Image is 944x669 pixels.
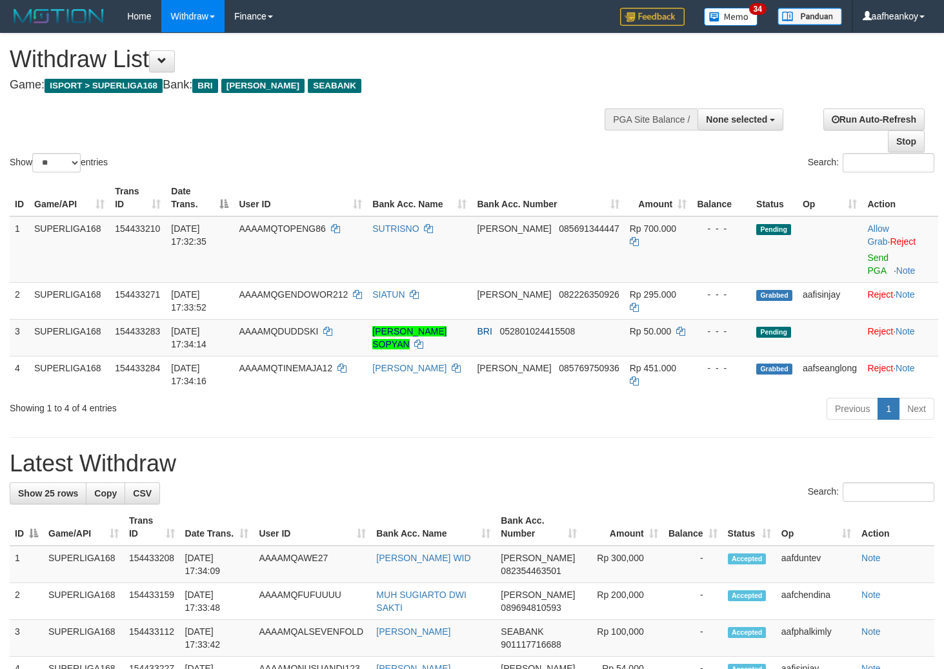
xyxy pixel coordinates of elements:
[171,363,206,386] span: [DATE] 17:34:16
[798,180,863,216] th: Op: activate to sort column ascending
[862,356,938,393] td: ·
[630,326,672,336] span: Rp 50.000
[625,180,692,216] th: Amount: activate to sort column ascending
[697,288,746,301] div: - - -
[43,583,124,620] td: SUPERLIGA168
[10,6,108,26] img: MOTION_logo.png
[728,627,767,638] span: Accepted
[180,620,254,657] td: [DATE] 17:33:42
[10,583,43,620] td: 2
[254,620,371,657] td: AAAAMQALSEVENFOLD
[749,3,767,15] span: 34
[10,180,29,216] th: ID
[10,482,86,504] a: Show 25 rows
[856,509,934,546] th: Action
[698,108,783,130] button: None selected
[798,356,863,393] td: aafseanglong
[776,509,856,546] th: Op: activate to sort column ascending
[192,79,217,93] span: BRI
[867,326,893,336] a: Reject
[888,130,925,152] a: Stop
[861,590,881,600] a: Note
[477,289,551,300] span: [PERSON_NAME]
[239,289,348,300] span: AAAAMQGENDOWOR212
[472,180,624,216] th: Bank Acc. Number: activate to sort column ascending
[221,79,305,93] span: [PERSON_NAME]
[32,153,81,172] select: Showentries
[115,289,160,300] span: 154433271
[43,620,124,657] td: SUPERLIGA168
[10,319,29,356] td: 3
[10,620,43,657] td: 3
[501,602,561,613] span: Copy 089694810593 to clipboard
[663,583,723,620] td: -
[776,583,856,620] td: aafchendina
[376,553,470,563] a: [PERSON_NAME] WID
[663,546,723,583] td: -
[728,590,767,601] span: Accepted
[663,620,723,657] td: -
[371,509,496,546] th: Bank Acc. Name: activate to sort column ascending
[124,620,180,657] td: 154433112
[477,223,551,234] span: [PERSON_NAME]
[896,289,915,300] a: Note
[43,509,124,546] th: Game/API: activate to sort column ascending
[10,546,43,583] td: 1
[133,488,152,499] span: CSV
[477,326,492,336] span: BRI
[692,180,751,216] th: Balance
[124,509,180,546] th: Trans ID: activate to sort column ascending
[896,363,915,373] a: Note
[367,180,472,216] th: Bank Acc. Name: activate to sort column ascending
[867,252,889,276] a: Send PGA
[697,325,746,338] div: - - -
[372,223,419,234] a: SUTRISNO
[29,356,110,393] td: SUPERLIGA168
[501,590,575,600] span: [PERSON_NAME]
[862,282,938,319] td: ·
[29,216,110,283] td: SUPERLIGA168
[180,509,254,546] th: Date Trans.: activate to sort column ascending
[756,290,792,301] span: Grabbed
[124,546,180,583] td: 154433208
[496,509,582,546] th: Bank Acc. Number: activate to sort column ascending
[823,108,925,130] a: Run Auto-Refresh
[372,289,405,300] a: SIATUN
[582,546,663,583] td: Rp 300,000
[10,46,616,72] h1: Withdraw List
[115,363,160,373] span: 154433284
[620,8,685,26] img: Feedback.jpg
[896,326,915,336] a: Note
[94,488,117,499] span: Copy
[171,326,206,349] span: [DATE] 17:34:14
[778,8,842,25] img: panduan.png
[254,583,371,620] td: AAAAMQFUFUUUU
[559,223,619,234] span: Copy 085691344447 to clipboard
[501,626,543,637] span: SEABANK
[582,509,663,546] th: Amount: activate to sort column ascending
[582,620,663,657] td: Rp 100,000
[827,398,878,420] a: Previous
[706,114,767,125] span: None selected
[10,282,29,319] td: 2
[697,222,746,235] div: - - -
[124,583,180,620] td: 154433159
[808,153,934,172] label: Search:
[239,363,332,373] span: AAAAMQTINEMAJA12
[861,626,881,637] a: Note
[663,509,723,546] th: Balance: activate to sort column ascending
[899,398,934,420] a: Next
[756,224,791,235] span: Pending
[372,326,447,349] a: [PERSON_NAME] SOPYAN
[29,319,110,356] td: SUPERLIGA168
[878,398,899,420] a: 1
[867,223,890,247] span: ·
[723,509,776,546] th: Status: activate to sort column ascending
[29,282,110,319] td: SUPERLIGA168
[166,180,234,216] th: Date Trans.: activate to sort column descending
[86,482,125,504] a: Copy
[630,363,676,373] span: Rp 451.000
[499,326,575,336] span: Copy 052801024415508 to clipboard
[862,180,938,216] th: Action
[125,482,160,504] a: CSV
